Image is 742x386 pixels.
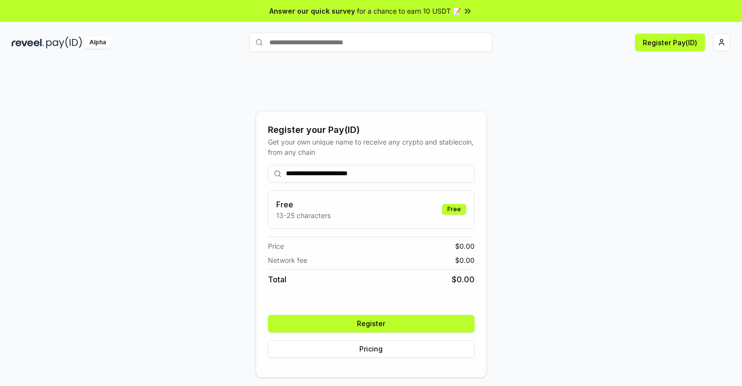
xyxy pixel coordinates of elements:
[268,137,475,157] div: Get your own unique name to receive any crypto and stablecoin, from any chain
[46,37,82,49] img: pay_id
[357,6,461,16] span: for a chance to earn 10 USDT 📝
[268,274,286,285] span: Total
[455,255,475,265] span: $ 0.00
[269,6,355,16] span: Answer our quick survey
[452,274,475,285] span: $ 0.00
[268,241,284,251] span: Price
[442,204,466,215] div: Free
[268,255,307,265] span: Network fee
[268,315,475,332] button: Register
[635,34,705,51] button: Register Pay(ID)
[84,37,111,49] div: Alpha
[455,241,475,251] span: $ 0.00
[276,210,331,221] p: 13-25 characters
[276,199,331,210] h3: Free
[268,123,475,137] div: Register your Pay(ID)
[268,340,475,358] button: Pricing
[12,37,44,49] img: reveel_dark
